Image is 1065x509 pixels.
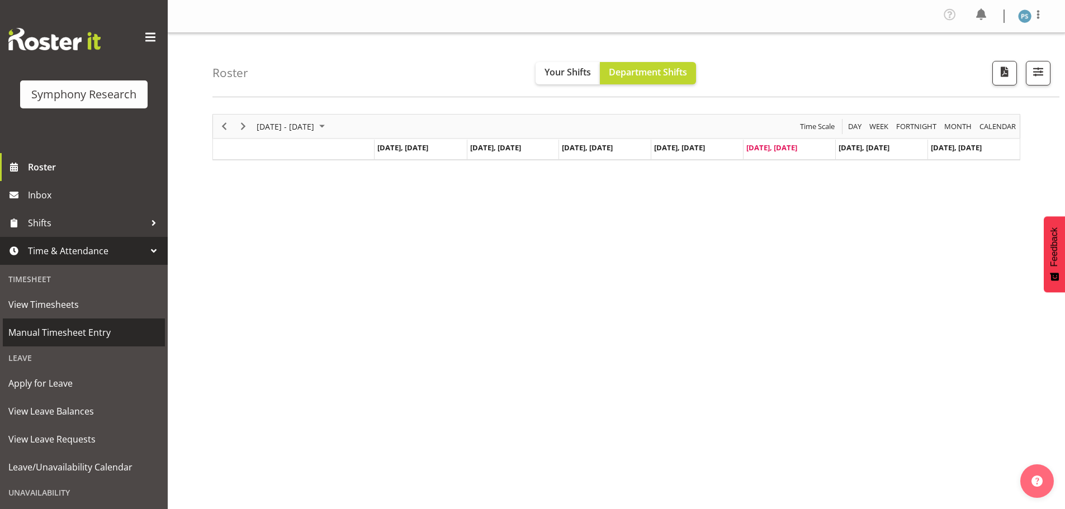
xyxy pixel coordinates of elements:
[1031,475,1043,487] img: help-xxl-2.png
[31,86,136,103] div: Symphony Research
[562,142,613,153] span: [DATE], [DATE]
[236,120,251,134] button: Next
[931,142,982,153] span: [DATE], [DATE]
[470,142,521,153] span: [DATE], [DATE]
[1049,227,1059,267] span: Feedback
[943,120,973,134] span: Month
[894,120,939,134] button: Fortnight
[215,115,234,138] div: Previous
[3,481,165,504] div: Unavailability
[28,215,145,231] span: Shifts
[212,114,1020,160] div: Timeline Week of September 5, 2025
[8,403,159,420] span: View Leave Balances
[3,318,165,346] a: Manual Timesheet Entry
[868,120,889,134] span: Week
[978,120,1017,134] span: calendar
[28,187,162,203] span: Inbox
[3,397,165,425] a: View Leave Balances
[3,268,165,291] div: Timesheet
[545,66,591,78] span: Your Shifts
[868,120,891,134] button: Timeline Week
[746,142,797,153] span: [DATE], [DATE]
[234,115,253,138] div: Next
[600,62,696,84] button: Department Shifts
[839,142,889,153] span: [DATE], [DATE]
[377,142,428,153] span: [DATE], [DATE]
[1018,9,1031,23] img: paul-s-stoneham1982.jpg
[978,120,1018,134] button: Month
[654,142,705,153] span: [DATE], [DATE]
[28,242,145,259] span: Time & Attendance
[8,296,159,313] span: View Timesheets
[798,120,837,134] button: Time Scale
[536,62,600,84] button: Your Shifts
[217,120,232,134] button: Previous
[212,66,248,79] h4: Roster
[609,66,687,78] span: Department Shifts
[255,120,315,134] span: [DATE] - [DATE]
[3,291,165,318] a: View Timesheets
[255,120,330,134] button: September 01 - 07, 2025
[8,431,159,448] span: View Leave Requests
[943,120,974,134] button: Timeline Month
[992,61,1017,85] button: Download a PDF of the roster according to the set date range.
[28,159,162,175] span: Roster
[3,346,165,369] div: Leave
[895,120,938,134] span: Fortnight
[8,324,159,341] span: Manual Timesheet Entry
[847,120,863,134] span: Day
[3,453,165,481] a: Leave/Unavailability Calendar
[3,425,165,453] a: View Leave Requests
[3,369,165,397] a: Apply for Leave
[8,459,159,475] span: Leave/Unavailability Calendar
[8,28,101,50] img: Rosterit website logo
[799,120,836,134] span: Time Scale
[846,120,864,134] button: Timeline Day
[1026,61,1050,85] button: Filter Shifts
[1044,216,1065,292] button: Feedback - Show survey
[8,375,159,392] span: Apply for Leave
